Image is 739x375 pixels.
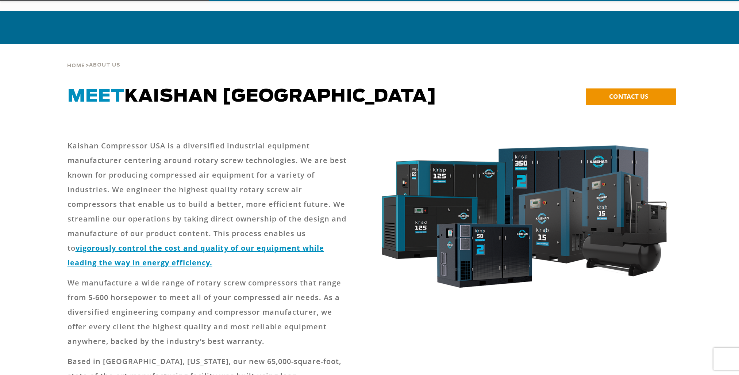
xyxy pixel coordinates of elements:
[586,88,676,105] a: CONTACT US
[609,92,648,101] span: CONTACT US
[67,62,85,69] a: Home
[68,88,124,105] span: Meet
[68,243,324,268] a: vigorously control the cost and quality of our equipment while leading the way in energy efficiency.
[67,44,120,72] div: >
[68,139,351,270] p: Kaishan Compressor USA is a diversified industrial equipment manufacturer centering around rotary...
[89,63,120,68] span: About Us
[68,88,437,105] span: Kaishan [GEOGRAPHIC_DATA]
[374,139,672,300] img: krsb
[67,64,85,68] span: Home
[68,276,351,349] p: We manufacture a wide range of rotary screw compressors that range from 5-600 horsepower to meet ...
